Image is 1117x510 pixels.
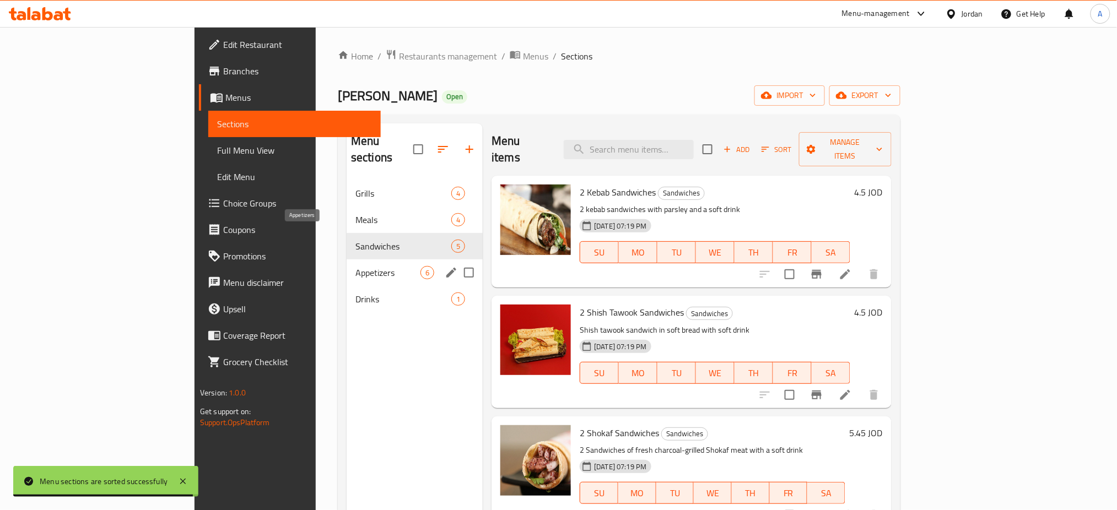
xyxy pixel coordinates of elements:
div: Meals4 [347,207,483,233]
span: TH [739,245,769,261]
a: Coverage Report [199,322,381,349]
a: Menus [199,84,381,111]
button: MO [619,241,657,263]
span: 2 Kebab Sandwiches [580,184,656,200]
h2: Menu items [492,133,550,166]
span: Sort [762,143,792,156]
button: FR [770,482,808,504]
span: Restaurants management [399,50,497,63]
span: [PERSON_NAME] [338,83,438,108]
div: Open [442,90,467,104]
span: Sections [561,50,592,63]
h6: 4.5 JOD [855,185,883,200]
div: Sandwiches [686,307,733,320]
h6: 4.5 JOD [855,305,883,320]
span: [DATE] 07:19 PM [590,221,651,231]
nav: Menu sections [347,176,483,317]
span: Select to update [778,263,801,286]
span: Grills [355,187,451,200]
button: WE [696,241,735,263]
span: MO [623,245,653,261]
button: TH [735,241,773,263]
span: Edit Menu [217,170,373,183]
span: 4 [452,188,465,199]
div: Grills4 [347,180,483,207]
span: Select to update [778,383,801,406]
a: Grocery Checklist [199,349,381,375]
span: 2 Shish Tawook Sandwiches [580,304,684,321]
span: export [838,89,892,102]
span: Promotions [223,249,373,263]
span: SA [816,365,846,381]
span: import [763,89,816,102]
button: delete [861,382,887,408]
a: Edit menu item [839,268,852,281]
span: TH [739,365,769,381]
span: 1 [452,294,465,305]
span: WE [700,245,730,261]
p: Shish tawook sandwich in soft bread with soft drink [580,323,850,337]
a: Upsell [199,296,381,322]
button: TU [657,362,696,384]
div: Menu sections are sorted successfully [40,475,168,487]
span: SA [816,245,846,261]
span: Sandwiches [659,187,704,199]
span: Add item [719,141,754,158]
button: Sort [759,141,795,158]
input: search [564,140,694,159]
span: Drinks [355,292,451,306]
button: MO [619,362,657,384]
button: export [829,85,900,106]
div: Meals [355,213,451,226]
button: TU [656,482,694,504]
span: Select section [696,138,719,161]
div: items [451,187,465,200]
div: Appetizers6edit [347,259,483,286]
button: delete [861,261,887,287]
span: Sandwiches [662,427,708,440]
span: TH [736,485,765,501]
span: Version: [200,386,227,400]
div: Menu-management [842,7,910,20]
a: Edit Restaurant [199,31,381,58]
button: SA [812,241,850,263]
div: Sandwiches [658,187,705,200]
a: Support.OpsPlatform [200,415,270,430]
span: Upsell [223,302,373,316]
button: edit [443,264,460,281]
button: TH [735,362,773,384]
button: SU [580,482,618,504]
a: Menu disclaimer [199,269,381,296]
span: SU [585,365,614,381]
span: Sandwiches [687,307,732,320]
span: FR [774,485,803,501]
button: WE [694,482,732,504]
button: TH [732,482,770,504]
a: Edit Menu [208,164,381,190]
p: 2 Sandwiches of fresh charcoal-grilled Shokaf meat with a soft drink [580,443,845,457]
span: WE [698,485,727,501]
a: Promotions [199,243,381,269]
a: Branches [199,58,381,84]
span: Menus [523,50,548,63]
button: SU [580,362,619,384]
span: Coverage Report [223,329,373,342]
a: Sections [208,111,381,137]
span: 6 [421,268,434,278]
span: Sections [217,117,373,131]
a: Full Menu View [208,137,381,164]
span: Select all sections [407,138,430,161]
div: items [451,292,465,306]
span: 2 Shokaf Sandwiches [580,425,659,441]
span: A [1098,8,1103,20]
span: Grocery Checklist [223,355,373,368]
div: items [420,266,434,279]
a: Edit menu item [839,388,852,402]
button: Branch-specific-item [803,261,830,287]
span: Branches [223,64,373,78]
span: Add [722,143,752,156]
span: Edit Restaurant [223,38,373,51]
span: TU [662,245,692,261]
span: TU [661,485,690,501]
